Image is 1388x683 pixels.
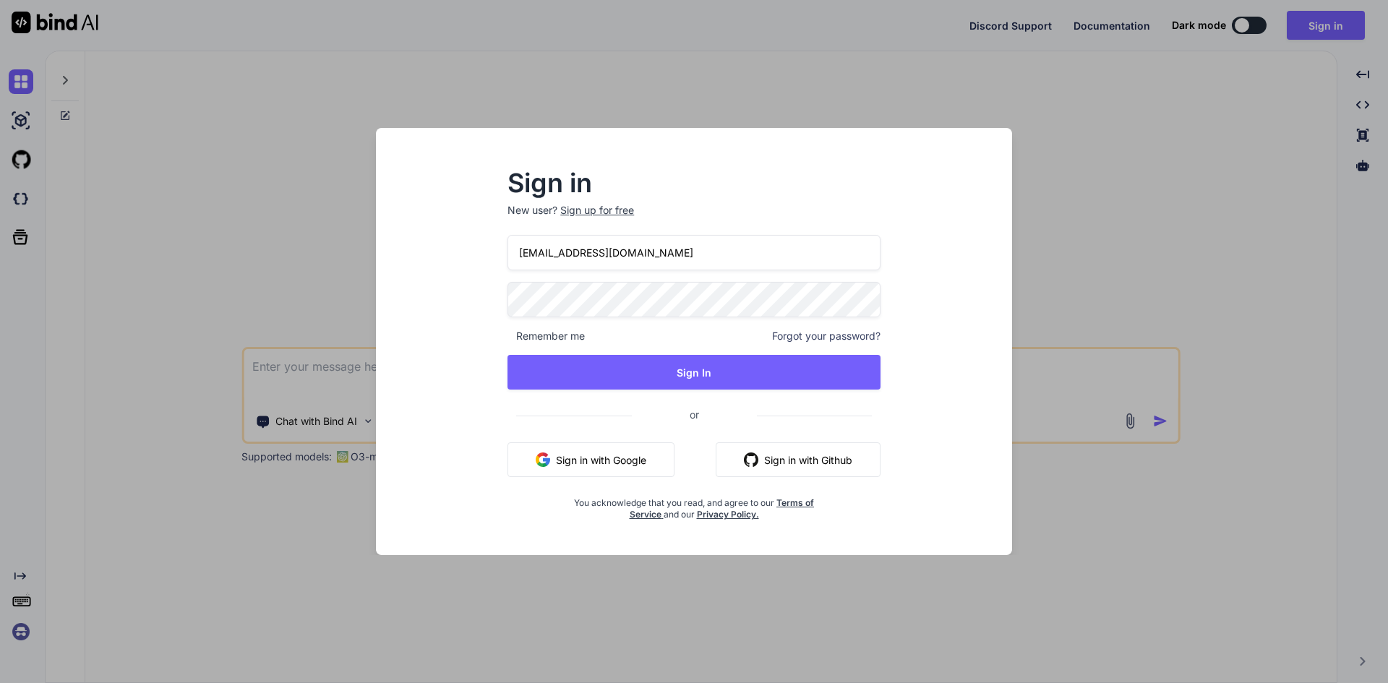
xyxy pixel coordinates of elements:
a: Privacy Policy. [697,509,759,520]
input: Login or Email [507,235,881,270]
a: Terms of Service [630,497,815,520]
div: Sign up for free [560,203,634,218]
p: New user? [507,203,881,235]
span: or [632,397,757,432]
span: Remember me [507,329,585,343]
h2: Sign in [507,171,881,194]
span: Forgot your password? [772,329,881,343]
img: github [744,452,758,467]
div: You acknowledge that you read, and agree to our and our [570,489,818,520]
img: google [536,452,550,467]
button: Sign in with Google [507,442,674,477]
button: Sign in with Github [716,442,881,477]
button: Sign In [507,355,881,390]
